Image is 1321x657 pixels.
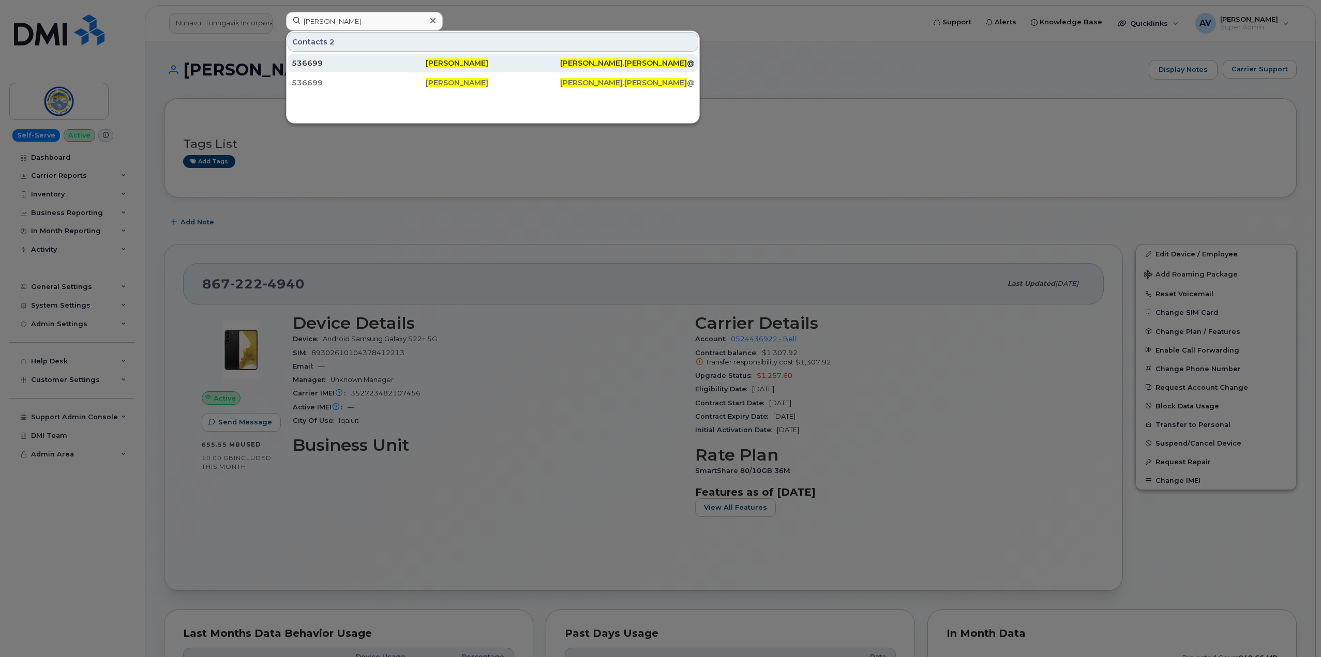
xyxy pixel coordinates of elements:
[288,54,698,72] a: 536699[PERSON_NAME][PERSON_NAME].[PERSON_NAME]@[PERSON_NAME][DOMAIN_NAME]
[560,58,694,68] div: . @[PERSON_NAME][DOMAIN_NAME]
[288,73,698,92] a: 536699[PERSON_NAME][PERSON_NAME].[PERSON_NAME]@[PERSON_NAME][DOMAIN_NAME]
[329,37,335,47] span: 2
[426,58,488,68] span: [PERSON_NAME]
[426,78,488,87] span: [PERSON_NAME]
[560,78,694,88] div: . @[PERSON_NAME][DOMAIN_NAME]
[292,78,426,88] div: 536699
[624,58,687,68] span: [PERSON_NAME]
[288,32,698,52] div: Contacts
[560,78,623,87] span: [PERSON_NAME]
[292,58,426,68] div: 536699
[624,78,687,87] span: [PERSON_NAME]
[560,58,623,68] span: [PERSON_NAME]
